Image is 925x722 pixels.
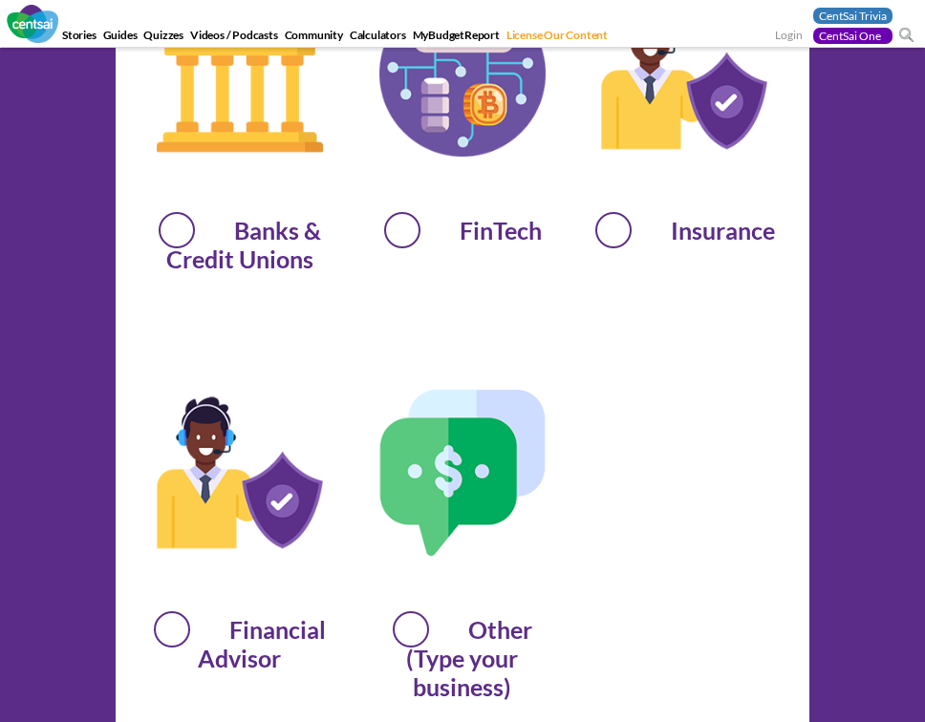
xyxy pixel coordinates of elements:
a: Quizzes [141,28,185,48]
span: Other (Type your business) [363,609,562,701]
a: License Our Content [505,28,610,48]
a: CentSai One [813,28,893,44]
img: CentSai [7,5,58,43]
a: MyBudgetReport [411,28,502,48]
a: Videos / Podcasts [188,28,280,48]
a: Login [775,28,803,46]
span: Financial Advisor [140,609,339,672]
a: Community [283,28,345,48]
span: FinTech [363,210,562,244]
a: Stories [60,28,98,48]
span: Banks & Credit Unions [140,210,339,273]
a: Calculators [348,28,408,48]
a: Guides [101,28,140,48]
span: Insurance [585,210,784,244]
a: CentSai Trivia [813,8,893,24]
